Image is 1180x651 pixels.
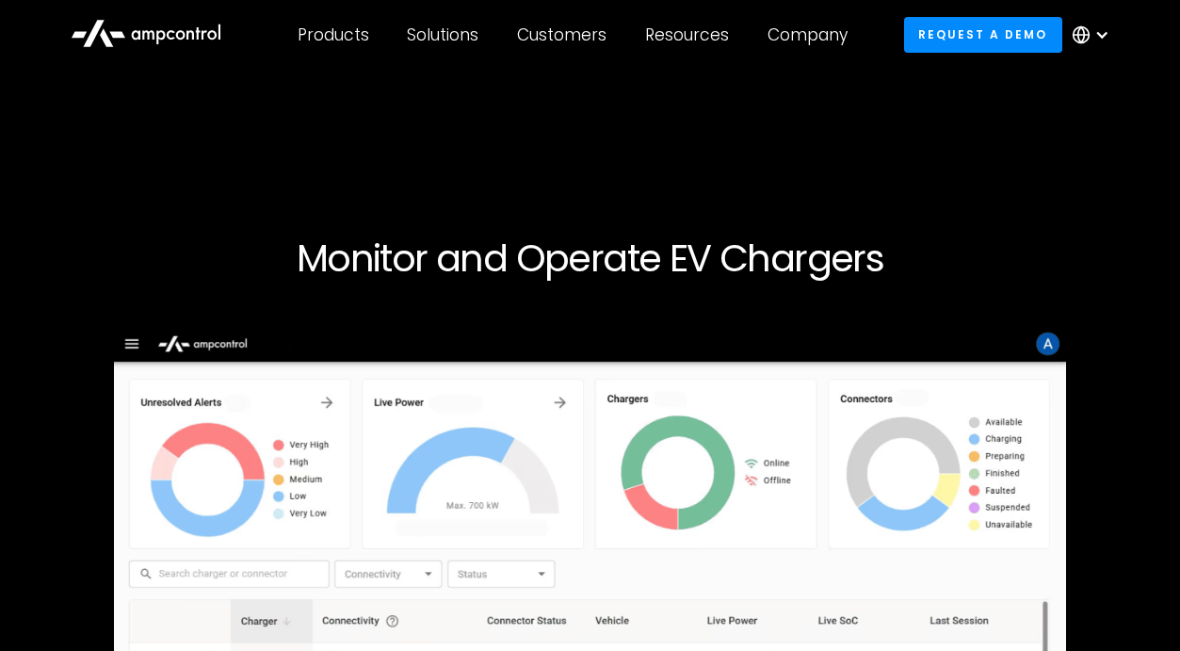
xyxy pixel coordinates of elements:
[904,17,1062,52] a: Request a demo
[298,24,369,45] div: Products
[517,24,606,45] div: Customers
[30,236,1150,281] h1: Monitor and Operate EV Chargers
[645,24,729,45] div: Resources
[407,24,478,45] div: Solutions
[768,24,848,45] div: Company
